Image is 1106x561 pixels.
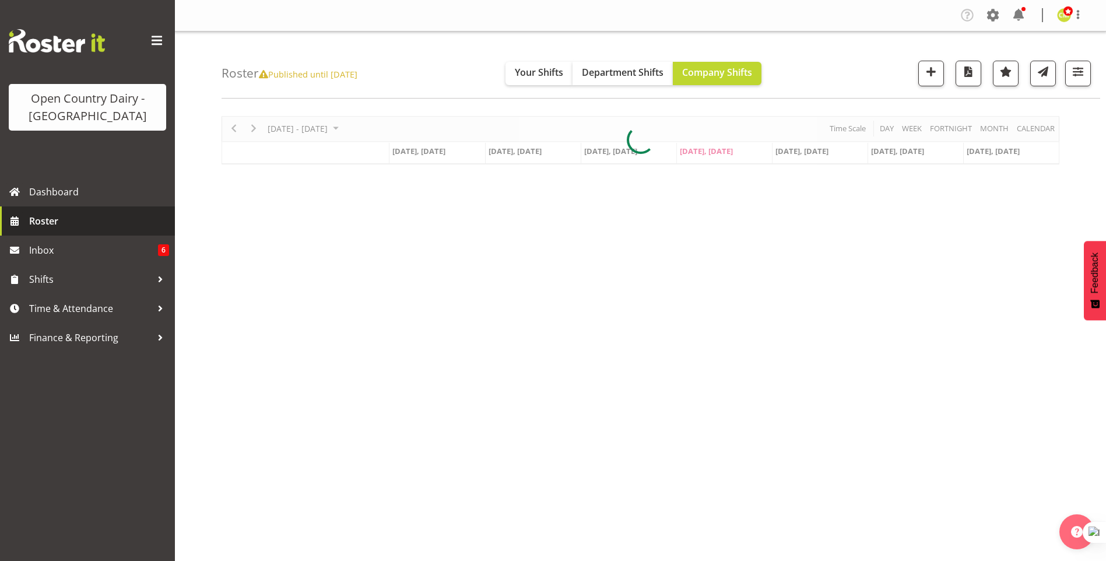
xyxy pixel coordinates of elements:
span: Roster [29,212,169,230]
span: Finance & Reporting [29,329,152,346]
button: Filter Shifts [1065,61,1091,86]
img: help-xxl-2.png [1071,526,1083,538]
span: Feedback [1090,253,1100,293]
span: 6 [158,244,169,256]
h4: Roster [222,66,357,80]
button: Send a list of all shifts for the selected filtered period to all rostered employees. [1030,61,1056,86]
button: Your Shifts [505,62,573,85]
button: Company Shifts [673,62,761,85]
span: Your Shifts [515,66,563,79]
span: Shifts [29,271,152,288]
span: Time & Attendance [29,300,152,317]
button: Add a new shift [918,61,944,86]
span: Inbox [29,241,158,259]
img: corey-millan10439.jpg [1057,8,1071,22]
span: Department Shifts [582,66,663,79]
button: Download a PDF of the roster according to the set date range. [956,61,981,86]
button: Feedback - Show survey [1084,241,1106,320]
img: Rosterit website logo [9,29,105,52]
span: Company Shifts [682,66,752,79]
span: Published until [DATE] [259,68,357,80]
div: Open Country Dairy - [GEOGRAPHIC_DATA] [20,90,155,125]
button: Department Shifts [573,62,673,85]
button: Highlight an important date within the roster. [993,61,1019,86]
span: Dashboard [29,183,169,201]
